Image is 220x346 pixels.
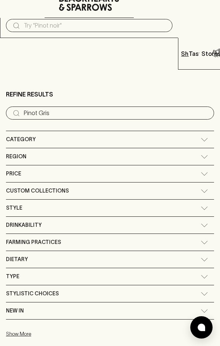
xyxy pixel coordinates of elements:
a: Tastings [189,38,213,69]
span: Drinkability [6,220,42,230]
div: Category [6,131,214,148]
span: Category [6,135,36,144]
div: Region [6,148,214,165]
img: bubble-icon [198,324,205,331]
p: Tastings [189,49,213,58]
div: Drinkability [6,217,214,234]
input: Try "Pinot noir" [24,20,166,32]
input: Try “Pinot noir” [24,107,208,119]
p: Shop [181,49,196,58]
div: Stylistic Choices [6,285,214,302]
span: Price [6,169,21,178]
button: Shop [178,38,202,69]
span: Stylistic Choices [6,289,59,298]
div: Farming Practices [6,234,214,251]
div: Custom Collections [6,182,214,199]
div: Price [6,165,214,182]
span: Dietary [6,255,28,264]
span: New In [6,306,24,315]
div: New In [6,302,214,319]
span: Style [6,203,22,213]
div: Type [6,268,214,285]
span: Region [6,152,26,161]
button: Show More [6,326,103,342]
div: Style [6,200,214,216]
span: Custom Collections [6,186,69,196]
span: Farming Practices [6,238,61,247]
div: Dietary [6,251,214,268]
p: Refine Results [6,90,53,99]
span: Type [6,272,19,281]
